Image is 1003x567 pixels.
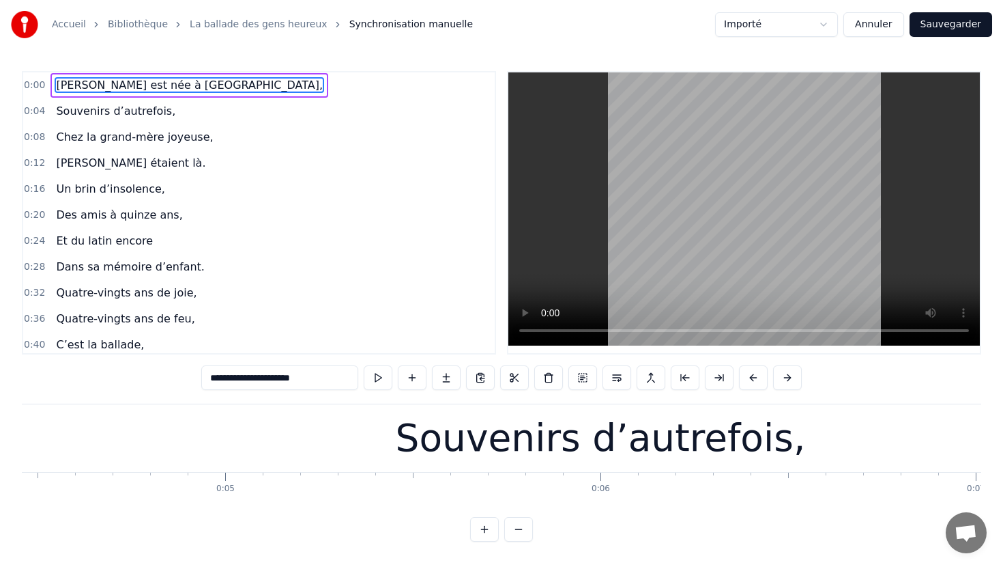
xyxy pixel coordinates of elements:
a: Bibliothèque [108,18,168,31]
span: 0:00 [24,79,45,92]
button: Sauvegarder [910,12,992,37]
button: Annuler [843,12,903,37]
span: 0:04 [24,105,45,118]
span: 0:12 [24,156,45,170]
span: Un brin d’insolence, [55,181,166,197]
span: C’est la ballade, [55,337,145,352]
div: Ouvrir le chat [946,512,987,553]
div: 0:05 [216,484,235,495]
nav: breadcrumb [52,18,473,31]
span: Quatre-vingts ans de joie, [55,285,198,301]
div: Souvenirs d’autrefois, [396,410,806,467]
a: La ballade des gens heureux [190,18,328,31]
span: Des amis à quinze ans, [55,207,184,223]
span: [PERSON_NAME] est née à [GEOGRAPHIC_DATA], [55,77,324,93]
img: youka [11,11,38,38]
span: 0:24 [24,234,45,248]
span: Et du latin encore [55,233,154,249]
span: Dans sa mémoire d’enfant. [55,259,205,275]
span: 0:36 [24,312,45,326]
span: 0:08 [24,130,45,144]
span: Quatre-vingts ans de feu, [55,311,196,327]
span: 0:40 [24,338,45,352]
span: 0:28 [24,260,45,274]
span: [PERSON_NAME] étaient là. [55,155,207,171]
div: 0:07 [967,484,985,495]
span: 0:20 [24,208,45,222]
span: Synchronisation manuelle [349,18,474,31]
span: Souvenirs d’autrefois, [55,103,177,119]
div: 0:06 [592,484,610,495]
span: 0:32 [24,286,45,300]
span: 0:16 [24,182,45,196]
span: Chez la grand-mère joyeuse, [55,129,214,145]
a: Accueil [52,18,86,31]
